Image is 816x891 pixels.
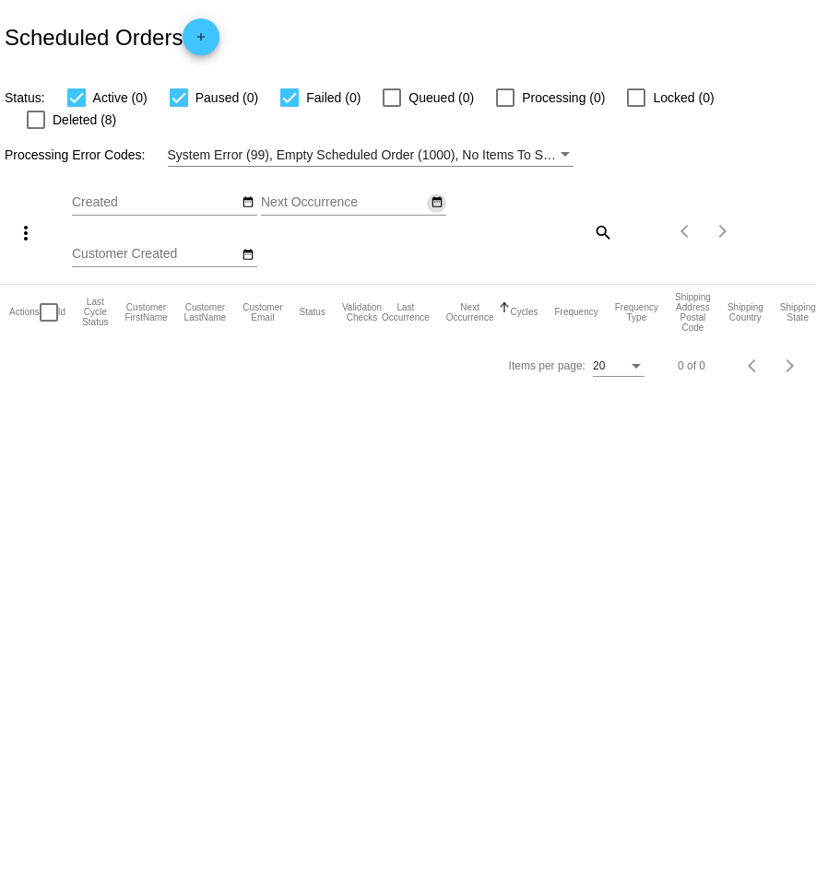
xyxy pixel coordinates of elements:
[190,30,212,53] mat-icon: add
[342,285,382,340] mat-header-cell: Validation Checks
[9,285,40,340] mat-header-cell: Actions
[5,147,146,162] span: Processing Error Codes:
[678,359,705,372] div: 0 of 0
[593,359,605,372] span: 20
[242,248,254,263] mat-icon: date_range
[5,90,45,105] span: Status:
[510,307,538,318] button: Change sorting for Cycles
[522,87,605,109] span: Processing (0)
[704,213,741,250] button: Next page
[735,347,772,384] button: Previous page
[306,87,361,109] span: Failed (0)
[446,302,494,322] button: Change sorting for NextOccurrenceUtc
[72,195,238,210] input: Created
[431,195,443,210] mat-icon: date_range
[195,87,258,109] span: Paused (0)
[242,302,282,322] button: Change sorting for CustomerEmail
[653,87,714,109] span: Locked (0)
[5,18,219,55] h2: Scheduled Orders
[300,307,325,318] button: Change sorting for Status
[675,292,711,333] button: Change sorting for ShippingPostcode
[93,87,148,109] span: Active (0)
[124,302,167,322] button: Change sorting for CustomerFirstName
[615,302,658,322] button: Change sorting for FrequencyType
[242,195,254,210] mat-icon: date_range
[408,87,474,109] span: Queued (0)
[53,109,116,131] span: Deleted (8)
[72,247,238,262] input: Customer Created
[554,307,597,318] button: Change sorting for Frequency
[184,302,227,322] button: Change sorting for CustomerLastName
[15,222,37,244] mat-icon: more_vert
[82,297,108,327] button: Change sorting for LastProcessingCycleId
[261,195,427,210] input: Next Occurrence
[509,359,585,372] div: Items per page:
[58,307,65,318] button: Change sorting for Id
[780,302,816,322] button: Change sorting for ShippingState
[168,144,574,167] mat-select: Filter by Processing Error Codes
[593,360,645,373] mat-select: Items per page:
[591,217,613,246] mat-icon: search
[382,302,430,322] button: Change sorting for LastOccurrenceUtc
[727,302,763,322] button: Change sorting for ShippingCountry
[668,213,704,250] button: Previous page
[772,347,809,384] button: Next page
